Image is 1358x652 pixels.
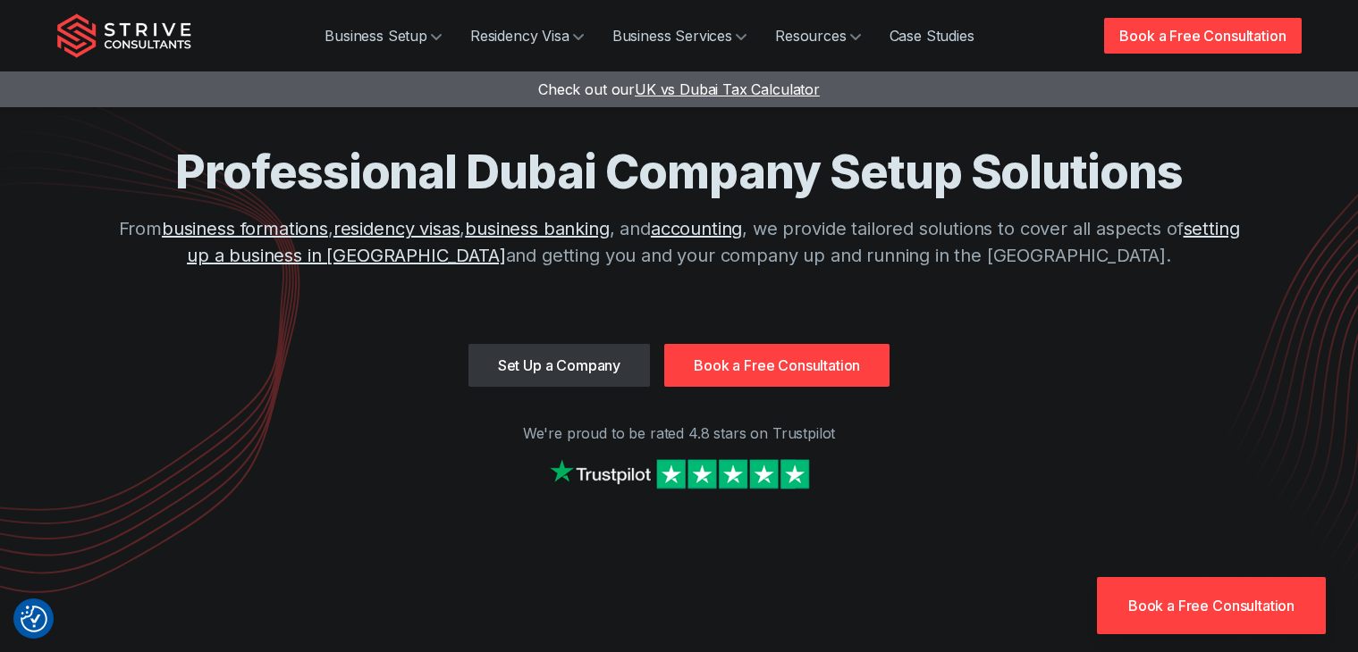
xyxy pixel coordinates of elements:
a: Set Up a Company [468,344,650,387]
a: business formations [162,218,328,239]
a: residency visas [333,218,460,239]
img: Revisit consent button [21,606,47,632]
a: business banking [465,218,609,239]
h1: Professional Dubai Company Setup Solutions [107,143,1252,201]
button: Consent Preferences [21,606,47,632]
a: Book a Free Consultation [1104,18,1301,54]
a: Residency Visa [456,18,598,54]
span: UK vs Dubai Tax Calculator [635,80,820,98]
a: Check out ourUK vs Dubai Tax Calculator [538,80,820,98]
a: Book a Free Consultation [1097,577,1326,634]
a: Case Studies [875,18,989,54]
a: Resources [761,18,875,54]
p: From , , , and , we provide tailored solutions to cover all aspects of and getting you and your c... [107,215,1252,269]
img: Strive Consultants [57,13,191,58]
a: accounting [651,218,742,239]
a: Book a Free Consultation [664,344,890,387]
p: We're proud to be rated 4.8 stars on Trustpilot [57,422,1302,444]
img: Strive on Trustpilot [545,455,814,493]
a: Business Services [598,18,761,54]
a: Business Setup [310,18,456,54]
